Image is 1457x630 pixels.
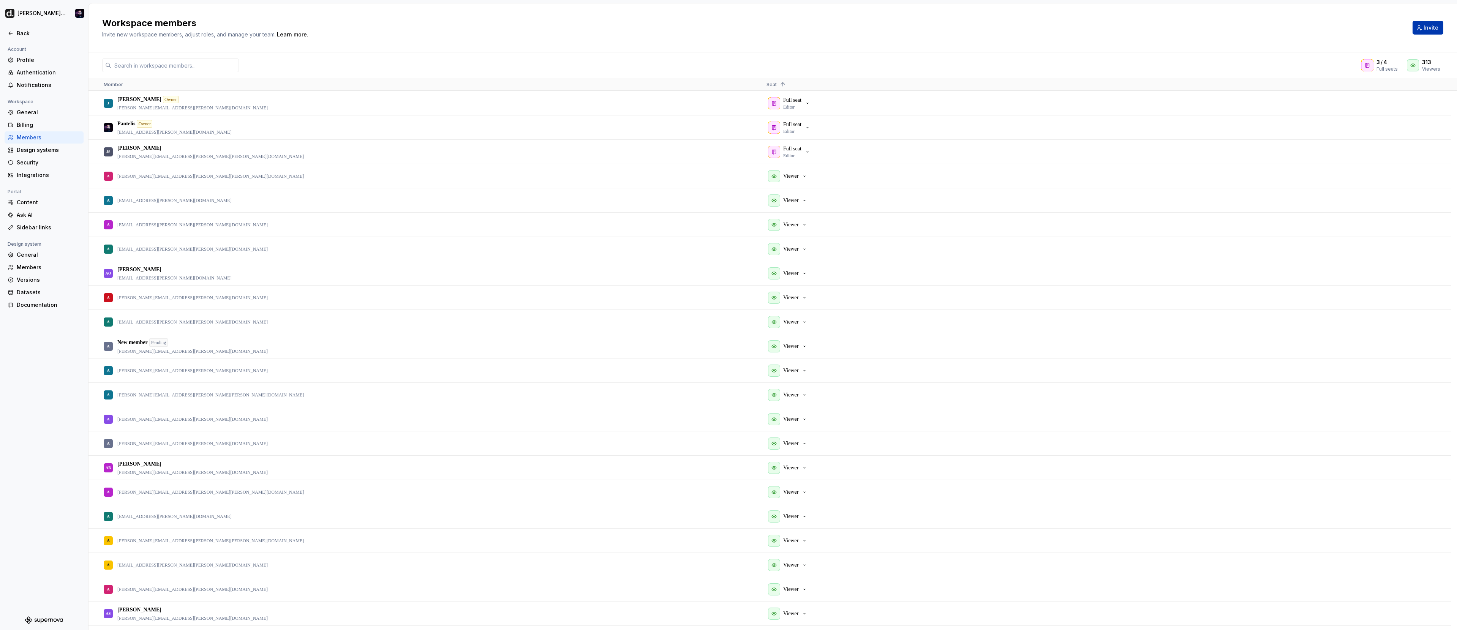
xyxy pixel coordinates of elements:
[5,286,84,298] a: Datasets
[107,290,109,305] div: A
[17,301,81,309] div: Documentation
[107,339,109,354] div: A
[75,9,84,18] img: Pantelis
[783,415,798,423] p: Viewer
[17,81,81,89] div: Notifications
[277,31,307,38] a: Learn more
[17,264,81,271] div: Members
[17,121,81,129] div: Billing
[117,173,304,179] p: [PERSON_NAME][EMAIL_ADDRESS][PERSON_NAME][PERSON_NAME][DOMAIN_NAME]
[766,339,811,354] button: Viewer
[117,120,135,128] p: Pantelis
[783,145,801,153] p: Full seat
[766,363,811,378] button: Viewer
[766,606,811,621] button: Viewer
[783,367,798,374] p: Viewer
[17,251,81,259] div: General
[783,561,798,569] p: Viewer
[117,513,232,519] p: [EMAIL_ADDRESS][PERSON_NAME][DOMAIN_NAME]
[766,120,814,135] button: Full seatEditor
[783,270,798,277] p: Viewer
[107,217,109,232] div: A
[17,9,66,17] div: [PERSON_NAME] UI
[5,66,84,79] a: Authentication
[5,144,84,156] a: Design systems
[117,266,161,273] p: [PERSON_NAME]
[5,54,84,66] a: Profile
[107,533,109,548] div: A
[17,146,81,154] div: Design systems
[117,339,148,346] p: New member
[783,537,798,545] p: Viewer
[783,343,798,350] p: Viewer
[1376,66,1398,72] div: Full seats
[5,106,84,118] a: General
[766,96,814,111] button: Full seatEditor
[766,144,814,159] button: Full seatEditor
[766,314,811,330] button: Viewer
[117,368,268,374] p: [PERSON_NAME][EMAIL_ADDRESS][PERSON_NAME][DOMAIN_NAME]
[107,582,109,597] div: A
[5,249,84,261] a: General
[783,221,798,229] p: Viewer
[117,489,304,495] p: [PERSON_NAME][EMAIL_ADDRESS][PERSON_NAME][PERSON_NAME][DOMAIN_NAME]
[783,586,798,593] p: Viewer
[137,120,152,128] div: Owner
[766,509,811,524] button: Viewer
[5,187,24,196] div: Portal
[1422,58,1431,66] span: 313
[5,240,44,249] div: Design system
[766,82,777,87] span: Seat
[117,275,232,281] p: [EMAIL_ADDRESS][PERSON_NAME][DOMAIN_NAME]
[17,289,81,296] div: Datasets
[766,557,811,573] button: Viewer
[2,5,87,22] button: [PERSON_NAME] UIPantelis
[766,436,811,451] button: Viewer
[163,96,179,103] div: Owner
[5,79,84,91] a: Notifications
[783,464,798,472] p: Viewer
[783,96,801,104] p: Full seat
[1376,58,1380,66] span: 3
[5,119,84,131] a: Billing
[1383,58,1387,66] span: 4
[17,159,81,166] div: Security
[117,105,268,111] p: [PERSON_NAME][EMAIL_ADDRESS][PERSON_NAME][DOMAIN_NAME]
[1424,24,1438,32] span: Invite
[5,299,84,311] a: Documentation
[1422,66,1440,72] div: Viewers
[766,533,811,548] button: Viewer
[766,412,811,427] button: Viewer
[5,274,84,286] a: Versions
[783,513,798,520] p: Viewer
[5,27,84,39] a: Back
[117,153,304,159] p: [PERSON_NAME][EMAIL_ADDRESS][PERSON_NAME][PERSON_NAME][DOMAIN_NAME]
[766,217,811,232] button: Viewer
[783,153,795,159] p: Editor
[107,242,109,256] div: A
[17,69,81,76] div: Authentication
[783,488,798,496] p: Viewer
[117,348,268,354] p: [PERSON_NAME][EMAIL_ADDRESS][PERSON_NAME][DOMAIN_NAME]
[107,412,109,426] div: A
[107,485,109,499] div: A
[5,196,84,208] a: Content
[117,129,232,135] p: [EMAIL_ADDRESS][PERSON_NAME][DOMAIN_NAME]
[5,169,84,181] a: Integrations
[107,436,109,451] div: A
[106,460,111,475] div: AB
[17,224,81,231] div: Sidebar links
[117,469,268,475] p: [PERSON_NAME][EMAIL_ADDRESS][PERSON_NAME][DOMAIN_NAME]
[17,109,81,116] div: General
[107,557,109,572] div: A
[102,31,276,38] span: Invite new workspace members, adjust roles, and manage your team.
[117,416,268,422] p: [PERSON_NAME][EMAIL_ADDRESS][PERSON_NAME][DOMAIN_NAME]
[107,96,109,111] div: J
[104,82,123,87] span: Member
[107,387,109,402] div: A
[117,538,304,544] p: [PERSON_NAME][EMAIL_ADDRESS][PERSON_NAME][PERSON_NAME][DOMAIN_NAME]
[766,387,811,403] button: Viewer
[5,45,29,54] div: Account
[766,290,811,305] button: Viewer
